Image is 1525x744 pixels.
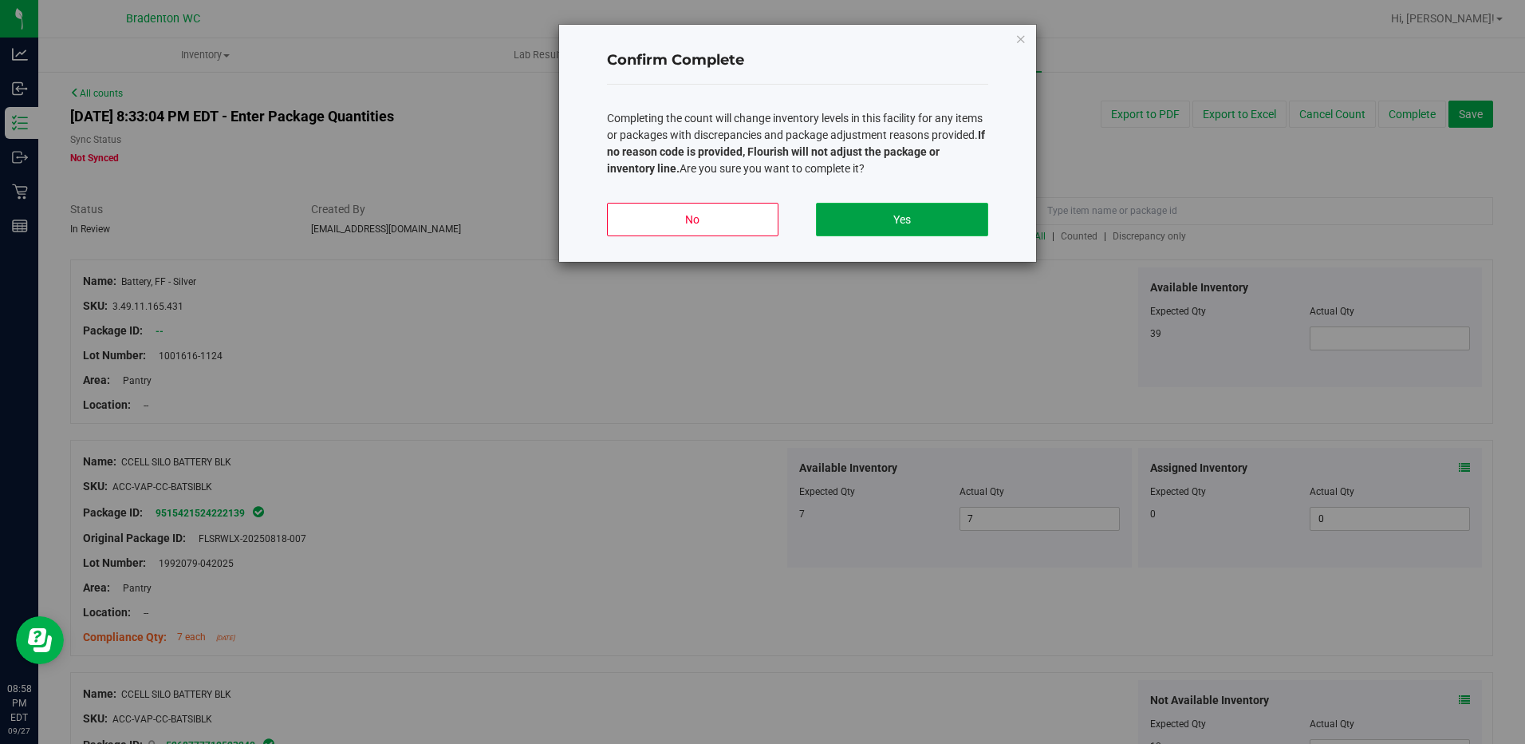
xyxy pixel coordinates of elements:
[607,112,985,175] span: Completing the count will change inventory levels in this facility for any items or packages with...
[607,50,988,71] h4: Confirm Complete
[816,203,987,236] button: Yes
[16,616,64,664] iframe: Resource center
[607,203,778,236] button: No
[607,129,985,175] b: If no reason code is provided, Flourish will not adjust the package or inventory line.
